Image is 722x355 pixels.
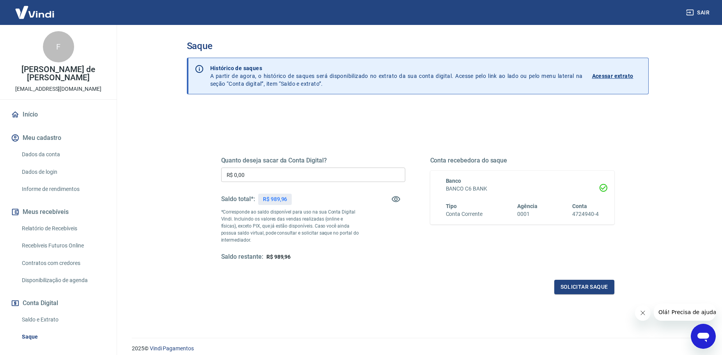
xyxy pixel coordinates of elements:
a: Relatório de Recebíveis [19,221,107,237]
p: A partir de agora, o histórico de saques será disponibilizado no extrato da sua conta digital. Ac... [210,64,583,88]
h5: Quanto deseja sacar da Conta Digital? [221,157,405,164]
h6: BANCO C6 BANK [446,185,599,193]
h6: 4724940-4 [572,210,599,218]
a: Dados da conta [19,147,107,162]
p: [PERSON_NAME] de [PERSON_NAME] [6,65,110,82]
h5: Saldo total*: [221,195,255,203]
p: Histórico de saques [210,64,583,72]
h6: 0001 [517,210,538,218]
p: [EMAIL_ADDRESS][DOMAIN_NAME] [15,85,101,93]
span: Agência [517,203,538,209]
p: Acessar extrato [592,72,633,80]
h5: Saldo restante: [221,253,263,261]
h5: Conta recebedora do saque [430,157,614,164]
a: Acessar extrato [592,64,642,88]
button: Meus recebíveis [9,203,107,221]
p: *Corresponde ao saldo disponível para uso na sua Conta Digital Vindi. Incluindo os valores das ve... [221,208,359,244]
h6: Conta Corrente [446,210,483,218]
h3: Saque [187,41,649,51]
a: Saque [19,329,107,345]
a: Saldo e Extrato [19,312,107,328]
span: Banco [446,178,461,184]
button: Sair [685,5,713,20]
button: Solicitar saque [554,280,614,294]
a: Vindi Pagamentos [150,345,194,351]
a: Dados de login [19,164,107,180]
iframe: Botão para abrir a janela de mensagens [691,324,716,349]
span: R$ 989,96 [266,254,291,260]
span: Conta [572,203,587,209]
button: Conta Digital [9,295,107,312]
p: R$ 989,96 [263,195,287,203]
a: Informe de rendimentos [19,181,107,197]
button: Meu cadastro [9,129,107,147]
iframe: Mensagem da empresa [654,304,716,321]
iframe: Fechar mensagem [635,305,651,321]
span: Olá! Precisa de ajuda? [5,5,66,12]
a: Contratos com credores [19,255,107,271]
div: F [43,31,74,62]
a: Recebíveis Futuros Online [19,238,107,254]
a: Início [9,106,107,123]
p: 2025 © [132,344,703,353]
a: Disponibilização de agenda [19,272,107,288]
span: Tipo [446,203,457,209]
img: Vindi [9,0,60,24]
